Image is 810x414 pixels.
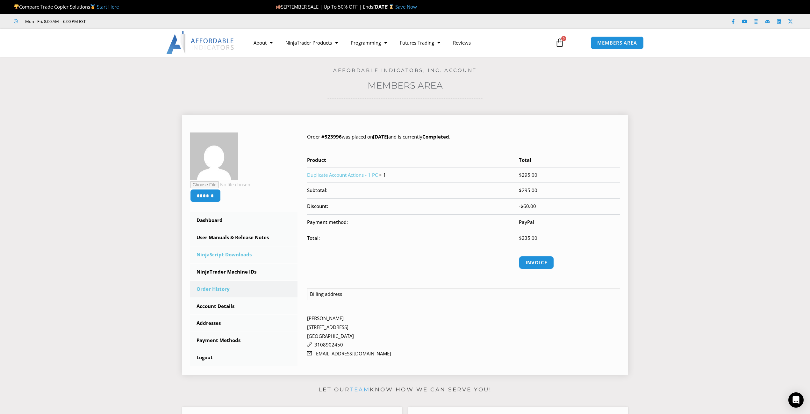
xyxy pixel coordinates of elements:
a: Start Here [97,4,119,10]
span: 0 [561,36,566,41]
a: NinjaTrader Products [279,35,344,50]
a: team [350,386,370,393]
span: $ [519,172,522,178]
img: 🏆 [14,4,19,9]
nav: Account pages [190,212,298,366]
a: MEMBERS AREA [591,36,644,49]
th: Payment method: [307,214,519,230]
address: [PERSON_NAME] [STREET_ADDRESS] [GEOGRAPHIC_DATA] [307,314,620,358]
img: 🥇 [90,4,95,9]
h2: Billing address [307,288,620,300]
a: Futures Trading [393,35,447,50]
mark: 523996 [325,133,342,140]
a: Reviews [447,35,477,50]
span: $ [519,187,522,193]
span: 235.00 [519,235,537,241]
img: 🍂 [276,4,281,9]
a: Dashboard [190,212,298,229]
mark: Completed [422,133,449,140]
nav: Menu [247,35,548,50]
a: NinjaTrader Machine IDs [190,264,298,280]
a: Members Area [368,80,443,91]
a: Logout [190,349,298,366]
a: Order History [190,281,298,297]
a: 0 [546,33,574,52]
a: User Manuals & Release Notes [190,229,298,246]
span: 295.00 [519,187,537,193]
th: Total: [307,230,519,246]
span: SEPTEMBER SALE | Up To 50% OFF | Ends [276,4,373,10]
strong: × 1 [379,172,386,178]
th: Subtotal: [307,182,519,198]
p: Let our know how we can serve you! [182,385,628,395]
span: Compare Trade Copier Solutions [14,4,119,10]
a: Affordable Indicators, Inc. Account [333,67,477,73]
td: - [519,198,620,214]
span: MEMBERS AREA [597,40,637,45]
th: Product [307,156,519,168]
th: Total [519,156,620,168]
a: NinjaScript Downloads [190,246,298,263]
span: $ [519,235,522,241]
a: Duplicate Account Actions - 1 PC [307,172,378,178]
a: Invoice order number 523996 [519,256,554,269]
div: Open Intercom Messenger [788,392,804,408]
img: LogoAI | Affordable Indicators – NinjaTrader [166,31,235,54]
td: PayPal [519,214,620,230]
strong: [DATE] [373,4,395,10]
a: Programming [344,35,393,50]
p: Order # was placed on and is currently . [307,132,620,141]
a: Save Now [395,4,417,10]
span: 60.00 [520,203,536,209]
mark: [DATE] [373,133,388,140]
a: Payment Methods [190,332,298,349]
a: Addresses [190,315,298,332]
a: Account Details [190,298,298,315]
img: ⌛ [389,4,394,9]
span: Mon - Fri: 8:00 AM – 6:00 PM EST [24,18,86,25]
a: About [247,35,279,50]
iframe: Customer reviews powered by Trustpilot [95,18,190,25]
bdi: 295.00 [519,172,537,178]
th: Discount: [307,198,519,214]
img: 30e79b1827eefe5480a3741be145dc54a18237123631a68abba1cfff883f0041 [190,132,238,180]
span: $ [520,203,523,209]
p: 3108902450 [307,340,620,349]
p: [EMAIL_ADDRESS][DOMAIN_NAME] [307,349,620,358]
